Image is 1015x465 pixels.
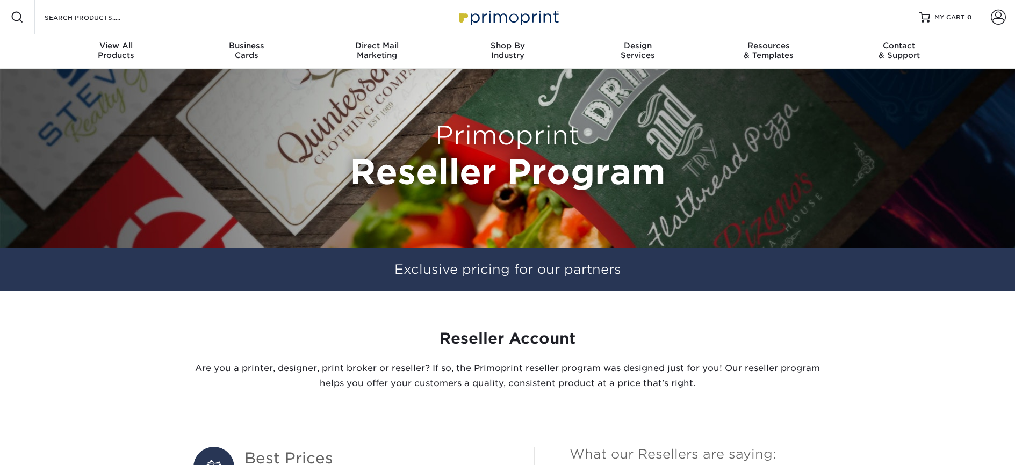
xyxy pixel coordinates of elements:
[934,13,965,22] span: MY CART
[703,41,834,60] div: & Templates
[834,34,964,69] a: Contact& Support
[193,330,822,348] h3: Reseller Account
[312,41,442,50] span: Direct Mail
[44,11,148,24] input: SEARCH PRODUCTS.....
[703,34,834,69] a: Resources& Templates
[181,41,312,60] div: Cards
[181,34,312,69] a: BusinessCards
[573,41,703,50] span: Design
[193,151,822,193] h1: Reseller Program
[834,41,964,60] div: & Support
[442,41,573,60] div: Industry
[51,34,182,69] a: View AllProducts
[454,5,562,28] img: Primoprint
[442,41,573,50] span: Shop By
[570,447,822,462] h4: What our Resellers are saying:
[193,120,822,151] h2: Primoprint
[193,361,822,391] p: Are you a printer, designer, print broker or reseller? If so, the Primoprint reseller program was...
[312,41,442,60] div: Marketing
[573,41,703,60] div: Services
[181,41,312,50] span: Business
[185,248,830,291] div: Exclusive pricing for our partners
[312,34,442,69] a: Direct MailMarketing
[51,41,182,60] div: Products
[51,41,182,50] span: View All
[442,34,573,69] a: Shop ByIndustry
[703,41,834,50] span: Resources
[967,13,972,21] span: 0
[834,41,964,50] span: Contact
[573,34,703,69] a: DesignServices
